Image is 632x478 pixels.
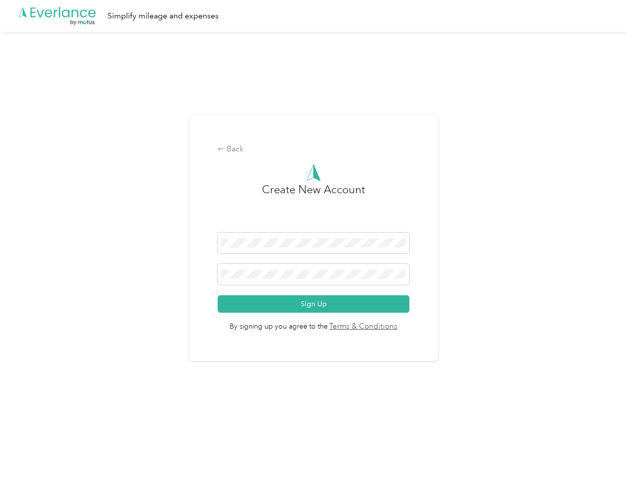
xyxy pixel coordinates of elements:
[218,313,409,333] span: By signing up you agree to the
[218,143,409,155] div: Back
[108,10,219,22] div: Simplify mileage and expenses
[218,295,409,313] button: Sign Up
[328,321,398,333] a: Terms & Conditions
[262,181,365,233] h3: Create New Account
